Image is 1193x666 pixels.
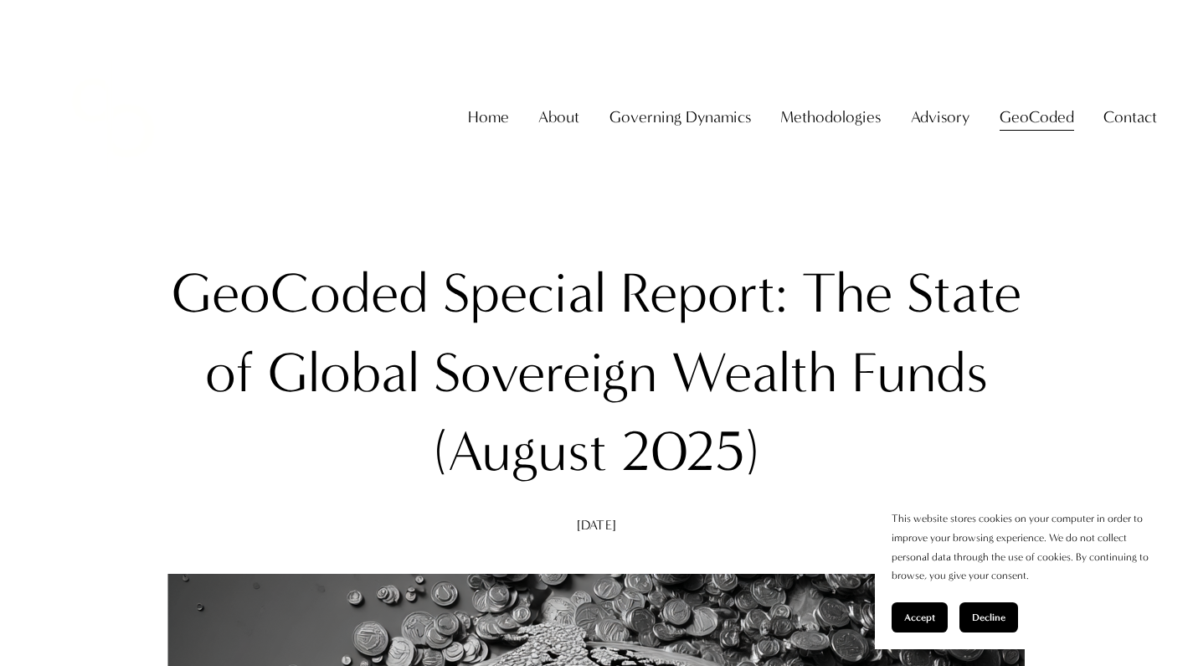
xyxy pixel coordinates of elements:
[875,493,1176,649] section: Cookie banner
[851,334,988,413] div: Funds
[609,103,751,132] span: Governing Dynamics
[892,509,1160,586] p: This website stores cookies on your computer in order to improve your browsing experience. We do ...
[621,413,759,492] div: 2025)
[959,602,1018,632] button: Decline
[268,334,419,413] div: Global
[434,413,607,492] div: (August
[1103,101,1157,134] a: folder dropdown
[538,103,579,132] span: About
[620,255,788,333] div: Report:
[904,612,935,623] span: Accept
[907,255,1021,333] div: State
[911,101,969,134] a: folder dropdown
[577,517,616,533] span: [DATE]
[205,334,254,413] div: of
[892,602,948,632] button: Accept
[1000,101,1074,134] a: folder dropdown
[1103,103,1157,132] span: Contact
[972,612,1005,623] span: Decline
[1000,103,1074,132] span: GeoCoded
[443,255,606,333] div: Special
[36,41,190,195] img: Christopher Sanchez &amp; Co.
[609,101,751,134] a: folder dropdown
[780,101,881,134] a: folder dropdown
[671,334,837,413] div: Wealth
[538,101,579,134] a: folder dropdown
[468,101,509,134] a: Home
[802,255,892,333] div: The
[911,103,969,132] span: Advisory
[780,103,881,132] span: Methodologies
[434,334,657,413] div: Sovereign
[172,255,429,333] div: GeoCoded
